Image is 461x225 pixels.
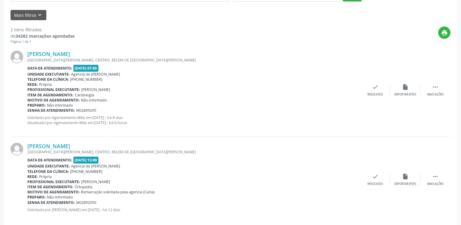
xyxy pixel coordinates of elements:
span: Cardiologia [75,92,94,98]
p: Solicitado por Agendamento Web em [DATE] - há 8 dias Atualizado por Agendamento Web em [DATE] - h... [27,115,360,125]
b: Senha de atendimento: [27,108,75,113]
i:  [432,173,439,180]
span: [DATE] 13:00 [73,157,99,164]
span: M02899295 [76,108,96,113]
div: Exportar (PDF) [394,182,416,186]
div: 2 itens filtrados [11,27,75,33]
b: Telefone da clínica: [27,169,69,174]
div: Resolvido [367,182,383,186]
b: Item de agendamento: [27,92,73,98]
span: Ortopedia [75,184,92,189]
b: Preparo: [27,195,46,200]
b: Rede: [27,174,38,179]
div: [GEOGRAPHIC_DATA][PERSON_NAME], CENTRO, BELEM DE [GEOGRAPHIC_DATA][PERSON_NAME] [27,149,360,155]
span: [PERSON_NAME] [81,179,110,184]
span: [DATE] 07:00 [73,65,99,72]
span: Remarcação solicitada pela agencia (Carla) [81,189,155,195]
i: insert_drive_file [402,84,409,90]
img: img [11,51,23,63]
i: check [372,173,379,180]
span: M02892050 [76,200,96,205]
div: Mais ações [427,92,444,97]
i: insert_drive_file [402,173,409,180]
button: Mais filtroskeyboard_arrow_down [11,10,46,20]
div: de [11,33,75,39]
i: print [441,30,448,36]
i: keyboard_arrow_down [36,12,43,18]
span: Não informado [81,98,107,103]
i: check [372,84,379,90]
i:  [432,84,439,90]
b: Data de atendimento: [27,158,72,163]
b: Unidade executante: [27,164,70,169]
b: Preparo: [27,103,46,108]
span: Agencia de [PERSON_NAME] [71,164,120,169]
b: Motivo de agendamento: [27,189,80,195]
div: [GEOGRAPHIC_DATA][PERSON_NAME], CENTRO, BELEM DE [GEOGRAPHIC_DATA][PERSON_NAME] [27,58,360,63]
button: print [438,27,450,39]
b: Telefone da clínica: [27,77,69,82]
b: Data de atendimento: [27,66,72,71]
div: Mais ações [427,182,444,186]
span: Agencia de [PERSON_NAME] [71,72,120,77]
a: [PERSON_NAME] [27,51,70,57]
div: Resolvido [367,92,383,97]
p: Solicitado por [PERSON_NAME] em [DATE] - há 12 dias [27,207,360,212]
b: Unidade executante: [27,72,70,77]
b: Rede: [27,82,38,87]
b: Item de agendamento: [27,184,73,189]
div: Exportar (PDF) [394,92,416,97]
span: [PERSON_NAME] [81,87,110,92]
b: Profissional executante: [27,87,80,92]
span: Própria [39,82,52,87]
span: Não informado [47,195,73,200]
span: [PHONE_NUMBER] [70,169,102,174]
span: Própria [39,174,52,179]
strong: 34282 marcações agendadas [16,33,75,39]
img: img [11,143,23,155]
span: Não informado [47,103,73,108]
span: [PHONE_NUMBER] [70,77,102,82]
b: Profissional executante: [27,179,80,184]
b: Senha de atendimento: [27,200,75,205]
b: Motivo de agendamento: [27,98,80,103]
a: [PERSON_NAME] [27,143,70,149]
div: Página 1 de 1 [11,39,75,44]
